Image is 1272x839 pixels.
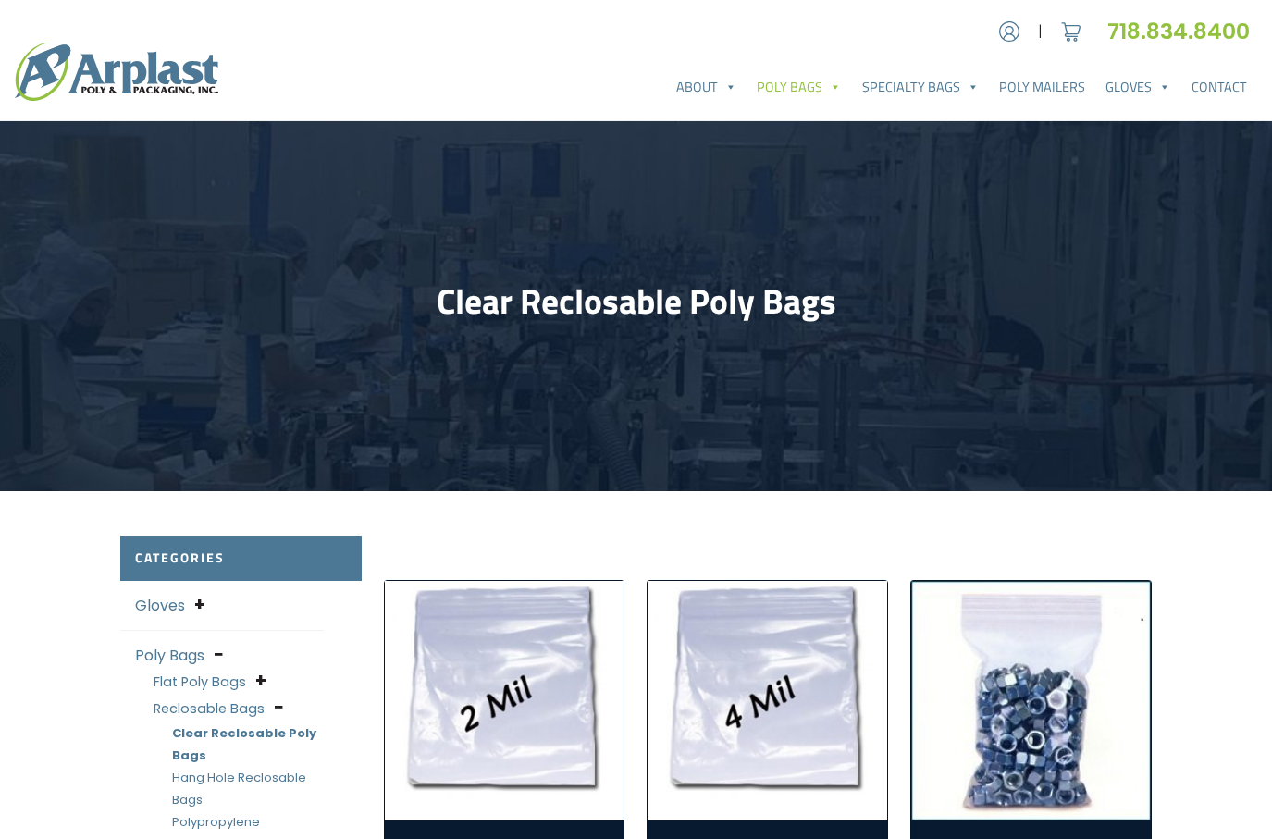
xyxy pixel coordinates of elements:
a: Clear Reclosable Poly Bags [172,724,316,764]
img: logo [15,43,218,101]
a: Visit product category 6 Mil Clear Reclosable Bags [911,581,1151,820]
a: Specialty Bags [852,68,989,105]
a: Contact [1181,68,1257,105]
a: Gloves [135,595,185,616]
a: Poly Mailers [989,68,1095,105]
a: 718.834.8400 [1107,16,1257,46]
img: 2 Mil Clear Reclosable Bags [385,581,624,820]
a: Visit product category 4 Mil Clear Reclosable Bags [648,581,887,820]
h2: Categories [120,536,362,581]
a: Visit product category 2 Mil Clear Reclosable Bags [385,581,624,820]
a: Flat Poly Bags [154,672,246,691]
a: Poly Bags [135,645,204,666]
img: 6 Mil Clear Reclosable Bags [911,581,1151,820]
a: Poly Bags [747,68,851,105]
span: | [1038,20,1043,43]
img: 4 Mil Clear Reclosable Bags [648,581,887,820]
a: Reclosable Bags [154,699,265,718]
a: Hang Hole Reclosable Bags [172,769,306,808]
a: About [666,68,747,105]
h1: Clear Reclosable Poly Bags [120,281,1153,323]
a: Gloves [1095,68,1180,105]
